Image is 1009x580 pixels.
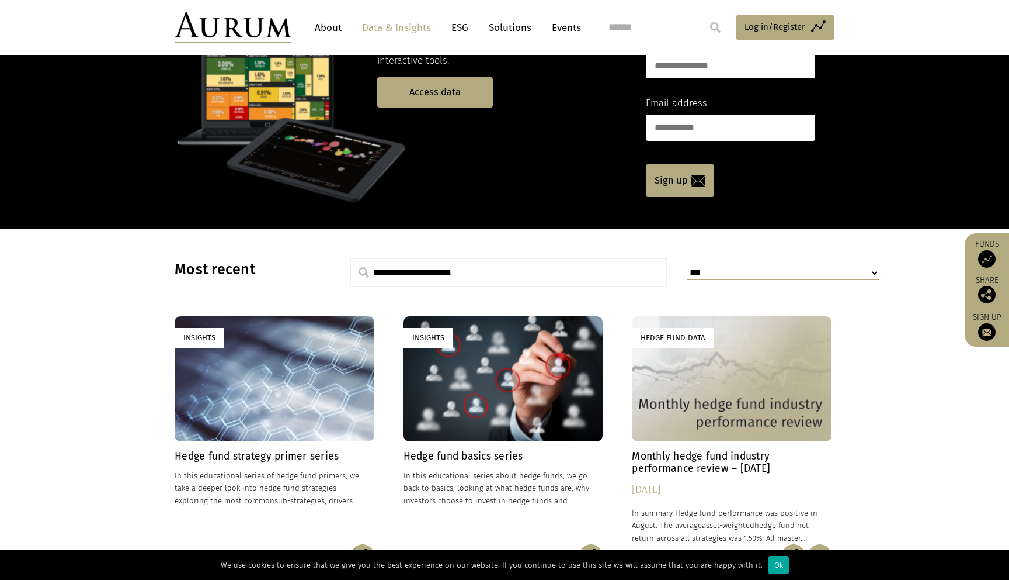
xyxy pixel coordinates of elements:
span: sub-strategies [274,496,325,505]
img: Download Article [808,544,831,568]
a: Log in/Register [736,15,834,40]
img: Access Funds [978,250,996,268]
p: In this educational series about hedge funds, we go back to basics, looking at what hedge funds a... [403,469,603,506]
label: Email address [646,96,707,111]
p: In summary Hedge fund performance was positive in August. The average hedge fund net return acros... [632,507,831,544]
div: Insights [403,328,453,347]
h4: Hedge fund strategy primer series [175,450,374,462]
span: Log in/Register [744,20,805,34]
img: Share this post [351,544,374,568]
div: Hedge Fund Data [632,328,714,347]
p: In this educational series of hedge fund primers, we take a deeper look into hedge fund strategie... [175,469,374,506]
a: Data & Insights [356,17,437,39]
div: [DATE] [632,482,831,498]
a: Solutions [483,17,537,39]
a: Hedge Fund Data Monthly hedge fund industry performance review – [DATE] [DATE] In summary Hedge f... [632,316,831,544]
div: Share [970,277,1003,303]
img: Sign up to our newsletter [978,323,996,341]
div: Insights [175,328,224,347]
span: asset-weighted [702,521,754,530]
h4: Monthly hedge fund industry performance review – [DATE] [632,450,831,475]
img: Share this post [579,544,603,568]
a: Insights Hedge fund strategy primer series In this educational series of hedge fund primers, we t... [175,316,374,544]
a: ESG [446,17,474,39]
a: Events [546,17,581,39]
h3: Most recent [175,261,321,278]
img: search.svg [359,267,369,278]
a: Access data [377,77,493,107]
img: email-icon [691,175,705,187]
a: Funds [970,239,1003,268]
img: Aurum [175,12,291,43]
img: Share this post [782,544,805,568]
h4: Hedge fund basics series [403,450,603,462]
a: Sign up [646,164,714,197]
img: Share this post [978,286,996,303]
a: Sign up [970,312,1003,341]
input: Submit [704,16,727,39]
a: Insights Hedge fund basics series In this educational series about hedge funds, we go back to bas... [403,316,603,544]
a: About [309,17,347,39]
div: Ok [768,556,789,574]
